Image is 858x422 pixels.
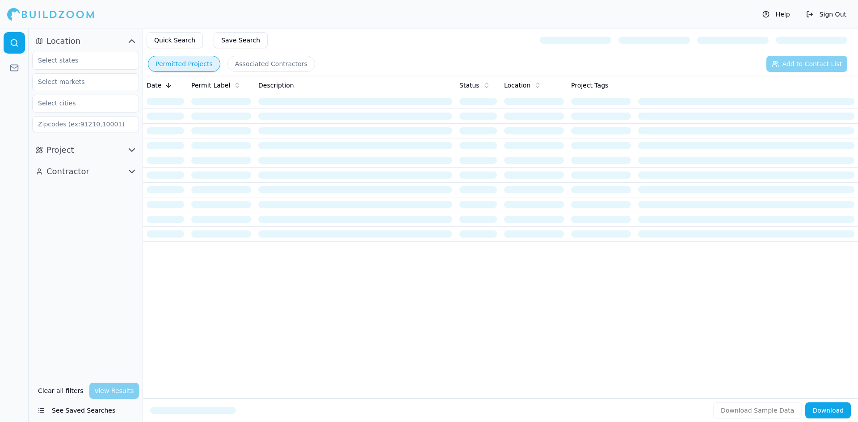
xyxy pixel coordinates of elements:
[227,56,315,72] button: Associated Contractors
[32,143,139,157] button: Project
[46,35,80,47] span: Location
[802,7,851,21] button: Sign Out
[32,116,139,132] input: Zipcodes (ex:91210,10001)
[32,164,139,179] button: Contractor
[46,165,89,178] span: Contractor
[36,383,86,399] button: Clear all filters
[805,402,851,418] button: Download
[148,56,220,72] button: Permitted Projects
[32,402,139,418] button: See Saved Searches
[459,81,479,90] span: Status
[258,81,294,90] span: Description
[147,81,161,90] span: Date
[33,52,127,68] input: Select states
[191,81,230,90] span: Permit Label
[33,74,127,90] input: Select markets
[46,144,74,156] span: Project
[504,81,530,90] span: Location
[214,32,268,48] button: Save Search
[571,81,608,90] span: Project Tags
[32,34,139,48] button: Location
[147,32,203,48] button: Quick Search
[33,95,127,111] input: Select cities
[758,7,795,21] button: Help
